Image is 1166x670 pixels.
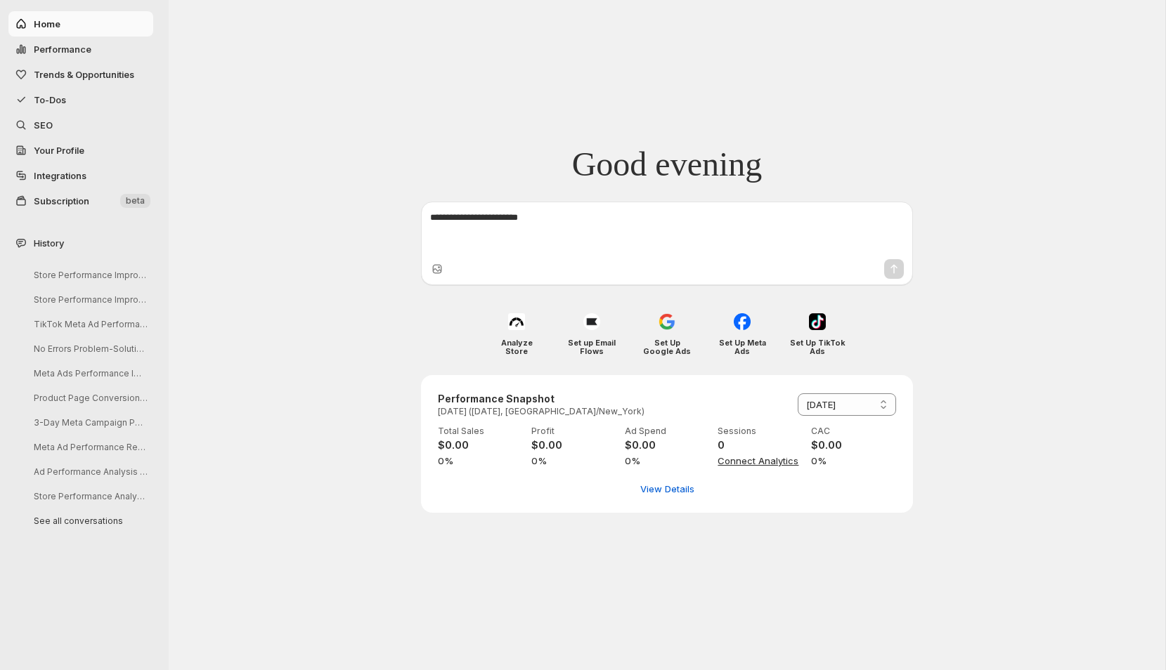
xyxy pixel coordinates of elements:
[22,313,156,335] button: TikTok Meta Ad Performance Analysis
[811,438,896,452] h4: $0.00
[438,426,523,437] p: Total Sales
[572,157,763,171] span: Good evening
[34,94,66,105] span: To-Dos
[625,426,710,437] p: Ad Spend
[8,188,153,214] button: Subscription
[8,138,153,163] a: Your Profile
[508,313,525,330] img: Analyze Store icon
[715,339,770,355] h4: Set Up Meta Ads
[8,163,153,188] a: Integrations
[8,87,153,112] button: To-Dos
[34,18,60,29] span: Home
[659,313,675,330] img: Set Up Google Ads icon
[438,438,523,452] h4: $0.00
[22,461,156,482] button: Ad Performance Analysis & Recommendations
[438,406,644,417] p: [DATE] ([DATE], [GEOGRAPHIC_DATA]/New_York)
[22,387,156,409] button: Product Page Conversion Improvement
[531,426,616,437] p: Profit
[8,37,153,62] button: Performance
[34,195,89,206] span: Subscription
[34,119,53,131] span: SEO
[811,426,896,437] p: CAC
[430,262,444,276] button: Upload image
[34,170,86,181] span: Integrations
[531,454,616,468] span: 0%
[489,339,545,355] h4: Analyze Store
[809,313,826,330] img: Set Up TikTok Ads icon
[8,62,153,87] button: Trends & Opportunities
[438,392,644,406] h3: Performance Snapshot
[718,426,803,437] p: Sessions
[811,454,896,468] span: 0%
[531,438,616,452] h4: $0.00
[583,313,600,330] img: Set up Email Flows icon
[718,454,803,468] span: Connect Analytics
[640,339,695,355] h4: Set Up Google Ads
[34,69,134,80] span: Trends & Opportunities
[718,438,803,452] h4: 0
[22,485,156,507] button: Store Performance Analysis & Insights
[34,236,64,250] span: History
[22,338,156,360] button: No Errors Problem-Solution Ad Creatives
[22,412,156,433] button: 3-Day Meta Campaign Performance Analysis
[640,482,694,496] span: View Details
[8,11,153,37] button: Home
[22,362,156,384] button: Meta Ads Performance Improvement
[34,145,84,156] span: Your Profile
[734,313,751,330] img: Set Up Meta Ads icon
[438,454,523,468] span: 0%
[34,44,91,55] span: Performance
[790,339,846,355] h4: Set Up TikTok Ads
[22,289,156,310] button: Store Performance Improvement Analysis
[22,264,156,286] button: Store Performance Improvement Strategy
[564,339,620,355] h4: Set up Email Flows
[126,195,145,206] span: beta
[22,436,156,458] button: Meta Ad Performance Report Request
[625,438,710,452] h4: $0.00
[8,112,153,138] a: SEO
[625,454,710,468] span: 0%
[632,478,703,500] button: View detailed performance
[22,510,156,532] button: See all conversations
